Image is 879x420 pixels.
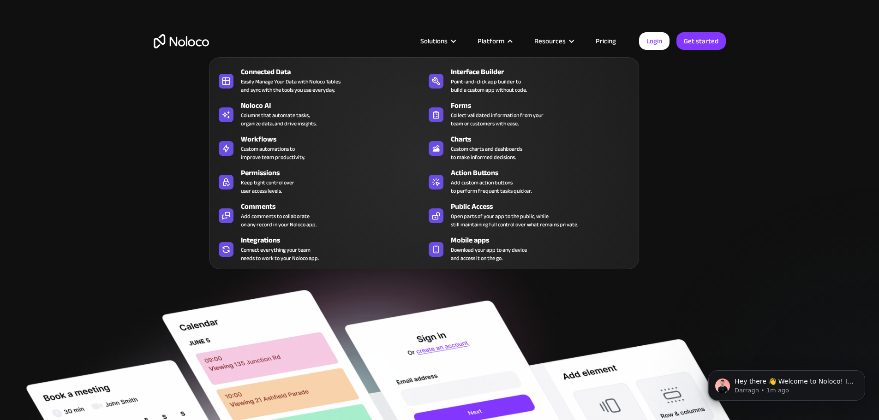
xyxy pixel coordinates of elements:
[451,100,638,111] div: Forms
[241,201,428,212] div: Comments
[451,66,638,77] div: Interface Builder
[154,34,209,48] a: home
[241,212,317,229] div: Add comments to collaborate on any record in your Noloco app.
[241,167,428,178] div: Permissions
[214,98,424,130] a: Noloco AIColumns that automate tasks,organize data, and drive insights.
[466,35,523,47] div: Platform
[214,65,424,96] a: Connected DataEasily Manage Your Data with Noloco Tablesand sync with the tools you use everyday.
[451,111,544,128] div: Collect validated information from your team or customers with ease.
[424,199,634,231] a: Public AccessOpen parts of your app to the public, whilestill maintaining full control over what ...
[214,199,424,231] a: CommentsAdd comments to collaborateon any record in your Noloco app.
[451,145,522,161] div: Custom charts and dashboards to make informed decisions.
[451,235,638,246] div: Mobile apps
[451,201,638,212] div: Public Access
[420,35,448,47] div: Solutions
[424,132,634,163] a: ChartsCustom charts and dashboardsto make informed decisions.
[241,178,294,195] div: Keep tight control over user access levels.
[424,166,634,197] a: Action ButtonsAdd custom action buttonsto perform frequent tasks quicker.
[478,35,504,47] div: Platform
[451,178,532,195] div: Add custom action buttons to perform frequent tasks quicker.
[214,233,424,264] a: IntegrationsConnect everything your teamneeds to work to your Noloco app.
[676,32,726,50] a: Get started
[154,95,726,169] h2: Business Apps for Teams
[424,98,634,130] a: FormsCollect validated information from yourteam or customers with ease.
[241,134,428,145] div: Workflows
[209,44,639,269] nav: Platform
[694,351,879,415] iframe: Intercom notifications message
[534,35,566,47] div: Resources
[523,35,584,47] div: Resources
[214,132,424,163] a: WorkflowsCustom automations toimprove team productivity.
[241,77,341,94] div: Easily Manage Your Data with Noloco Tables and sync with the tools you use everyday.
[451,134,638,145] div: Charts
[241,100,428,111] div: Noloco AI
[639,32,670,50] a: Login
[424,233,634,264] a: Mobile appsDownload your app to any deviceand access it on the go.
[241,111,317,128] div: Columns that automate tasks, organize data, and drive insights.
[241,246,319,262] div: Connect everything your team needs to work to your Noloco app.
[424,65,634,96] a: Interface BuilderPoint-and-click app builder tobuild a custom app without code.
[451,167,638,178] div: Action Buttons
[584,35,628,47] a: Pricing
[451,212,578,229] div: Open parts of your app to the public, while still maintaining full control over what remains priv...
[451,77,527,94] div: Point-and-click app builder to build a custom app without code.
[241,235,428,246] div: Integrations
[409,35,466,47] div: Solutions
[241,66,428,77] div: Connected Data
[241,145,305,161] div: Custom automations to improve team productivity.
[451,246,527,262] span: Download your app to any device and access it on the go.
[214,166,424,197] a: PermissionsKeep tight control overuser access levels.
